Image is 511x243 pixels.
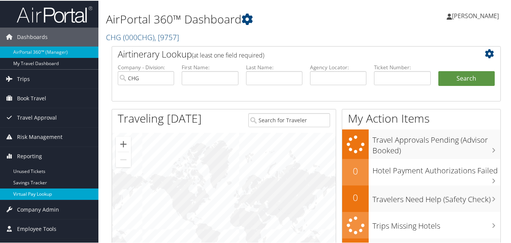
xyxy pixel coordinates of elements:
[17,219,56,238] span: Employee Tools
[447,4,506,26] a: [PERSON_NAME]
[372,216,500,231] h3: Trips Missing Hotels
[246,63,302,70] label: Last Name:
[182,63,238,70] label: First Name:
[116,151,131,167] button: Zoom out
[342,185,500,211] a: 0Travelers Need Help (Safety Check)
[123,31,154,42] span: ( 000CHG )
[17,27,48,46] span: Dashboards
[118,63,174,70] label: Company - Division:
[342,190,369,203] h2: 0
[116,136,131,151] button: Zoom in
[372,190,500,204] h3: Travelers Need Help (Safety Check)
[372,130,500,155] h3: Travel Approvals Pending (Advisor Booked)
[452,11,499,19] span: [PERSON_NAME]
[106,31,179,42] a: CHG
[17,127,62,146] span: Risk Management
[342,211,500,238] a: Trips Missing Hotels
[118,110,202,126] h1: Traveling [DATE]
[154,31,179,42] span: , [ 9757 ]
[17,199,59,218] span: Company Admin
[342,110,500,126] h1: My Action Items
[248,112,330,126] input: Search for Traveler
[17,107,57,126] span: Travel Approval
[310,63,366,70] label: Agency Locator:
[17,146,42,165] span: Reporting
[342,129,500,158] a: Travel Approvals Pending (Advisor Booked)
[118,47,463,60] h2: Airtinerary Lookup
[17,88,46,107] span: Book Travel
[106,11,373,26] h1: AirPortal 360™ Dashboard
[342,164,369,177] h2: 0
[192,50,264,59] span: (at least one field required)
[17,69,30,88] span: Trips
[438,70,495,86] button: Search
[372,161,500,175] h3: Hotel Payment Authorizations Failed
[374,63,430,70] label: Ticket Number:
[17,5,92,23] img: airportal-logo.png
[342,158,500,185] a: 0Hotel Payment Authorizations Failed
